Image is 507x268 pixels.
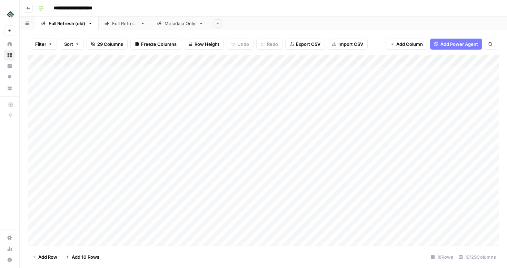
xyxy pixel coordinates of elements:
button: Redo [256,39,282,50]
button: Add Power Agent [430,39,482,50]
a: Insights [4,61,15,72]
button: Freeze Columns [130,39,181,50]
a: Home [4,39,15,50]
a: Usage [4,243,15,254]
span: Add Column [396,41,423,48]
button: Help + Support [4,254,15,265]
span: Add Power Agent [440,41,478,48]
a: Your Data [4,83,15,94]
span: Sort [64,41,73,48]
button: Add Column [386,39,427,50]
button: Export CSV [285,39,325,50]
span: Redo [267,41,278,48]
span: Add Row [38,254,57,260]
button: Undo [227,39,254,50]
button: 29 Columns [87,39,128,50]
button: Filter [31,39,57,50]
button: Add 10 Rows [61,251,103,262]
span: Add 10 Rows [72,254,99,260]
a: Settings [4,232,15,243]
img: Uplisting Logo [4,8,17,20]
div: Full Refresh (old) [49,20,85,27]
a: Browse [4,50,15,61]
button: Workspace: Uplisting [4,6,15,23]
button: Add Row [28,251,61,262]
span: Freeze Columns [141,41,177,48]
span: Export CSV [296,41,320,48]
a: Metadata Only [151,17,209,30]
span: Filter [35,41,46,48]
span: 29 Columns [97,41,123,48]
div: Full Refresh [112,20,138,27]
span: Undo [237,41,249,48]
span: Row Height [195,41,219,48]
a: Full Refresh [99,17,151,30]
span: Import CSV [338,41,363,48]
a: Opportunities [4,72,15,83]
button: Row Height [184,39,224,50]
button: Sort [60,39,84,50]
div: 16/29 Columns [456,251,499,262]
a: Full Refresh (old) [35,17,99,30]
div: Metadata Only [165,20,196,27]
button: Import CSV [328,39,368,50]
div: 18 Rows [428,251,456,262]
